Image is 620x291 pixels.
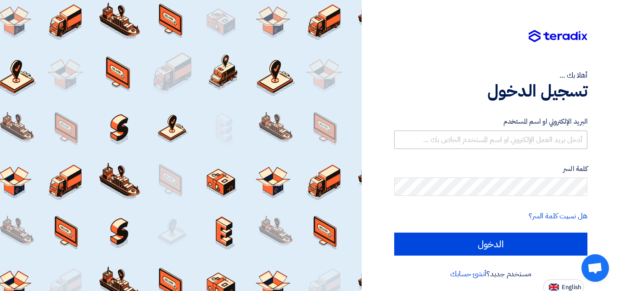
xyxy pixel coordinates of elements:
[394,164,587,174] label: كلمة السر
[450,268,486,280] a: أنشئ حسابك
[394,70,587,81] div: أهلا بك ...
[394,81,587,101] h1: تسجيل الدخول
[394,116,587,127] label: البريد الإلكتروني او اسم المستخدم
[394,131,587,149] input: أدخل بريد العمل الإلكتروني او اسم المستخدم الخاص بك ...
[394,268,587,280] div: مستخدم جديد؟
[394,233,587,256] input: الدخول
[581,254,609,282] div: Open chat
[529,30,587,43] img: Teradix logo
[529,211,587,222] a: هل نسيت كلمة السر؟
[549,284,559,291] img: en-US.png
[562,284,581,291] span: English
